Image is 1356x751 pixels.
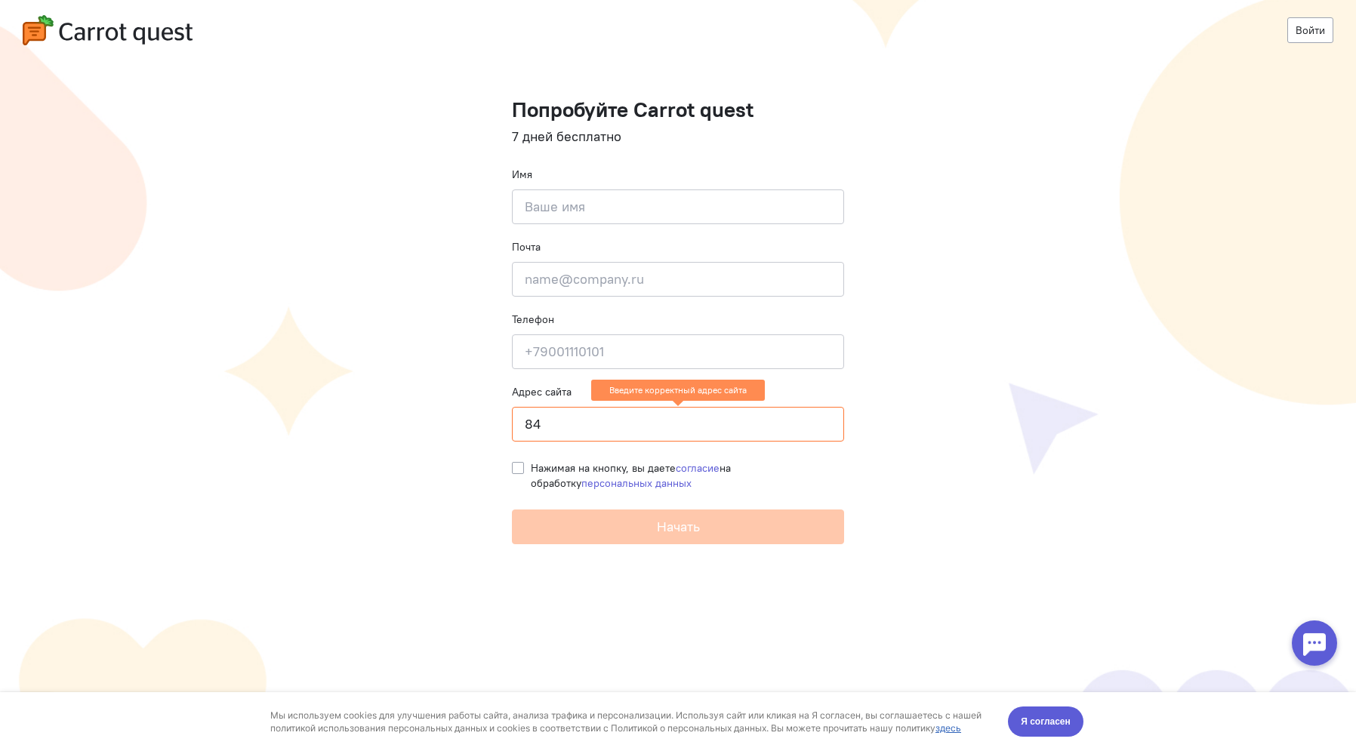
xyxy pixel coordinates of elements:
a: здесь [935,30,961,42]
input: name@company.ru [512,262,844,297]
input: www.mywebsite.com [512,407,844,442]
input: +79001110101 [512,334,844,369]
span: Начать [657,518,700,535]
ng-message: Введите корректный адрес сайта [591,380,765,400]
h1: Попробуйте Carrot quest [512,98,844,122]
label: Телефон [512,312,554,327]
h4: 7 дней бесплатно [512,129,844,144]
label: Имя [512,167,532,182]
div: Мы используем cookies для улучшения работы сайта, анализа трафика и персонализации. Используя сай... [270,17,991,42]
button: Начать [512,509,844,544]
button: Я согласен [1008,14,1083,45]
input: Ваше имя [512,189,844,224]
a: персональных данных [581,476,692,490]
label: Адрес сайта [512,384,572,399]
a: согласие [676,461,720,475]
span: Я согласен [1021,22,1071,37]
label: Почта [512,239,541,254]
span: Нажимая на кнопку, вы даете на обработку [531,461,731,490]
img: carrot-quest-logo.svg [23,15,193,45]
a: Войти [1287,17,1333,43]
